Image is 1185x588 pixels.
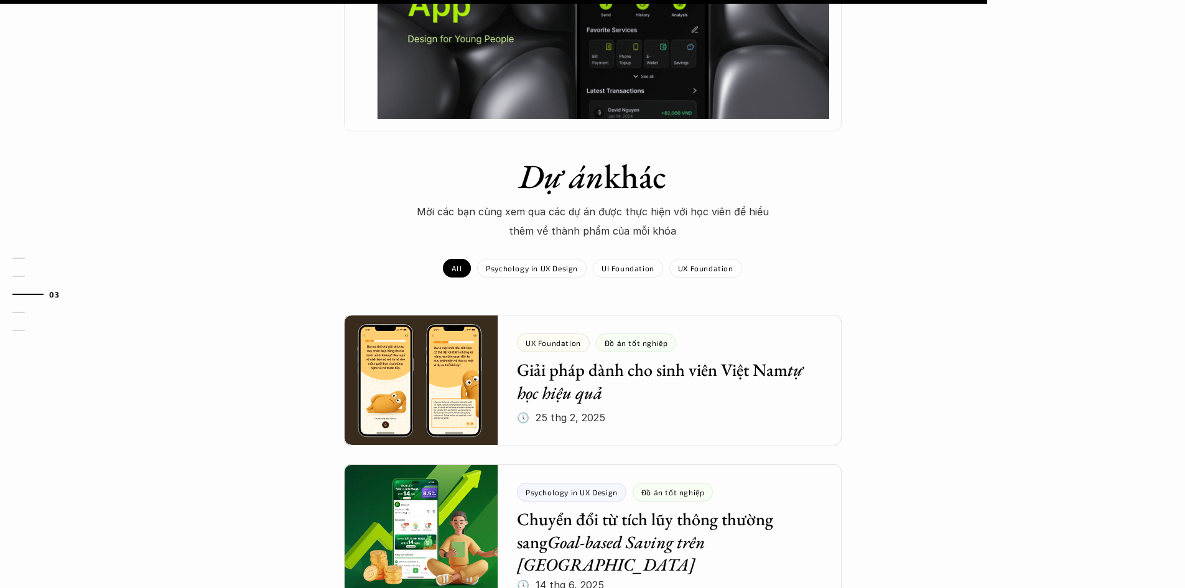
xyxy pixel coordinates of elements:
[486,264,578,273] p: Psychology in UX Design
[452,264,462,273] p: All
[519,154,604,198] em: Dự án
[602,264,654,273] p: UI Foundation
[375,156,811,197] h1: khác
[406,202,779,240] p: Mời các bạn cùng xem qua các dự án được thực hiện với học viên để hiểu thêm về thành phẩm của mỗi...
[12,287,72,302] a: 03
[678,264,733,273] p: UX Foundation
[49,289,59,298] strong: 03
[344,315,842,446] a: UX FoundationĐồ án tốt nghiệpGiải pháp dành cho sinh viên Việt Namtự học hiệu quả🕔 25 thg 2, 2025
